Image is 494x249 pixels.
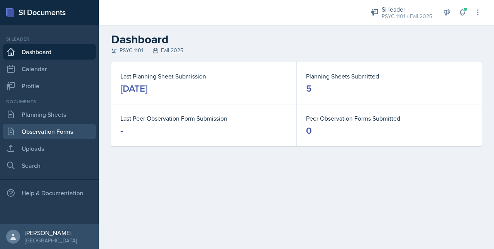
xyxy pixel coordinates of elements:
div: Si leader [3,36,96,43]
a: Dashboard [3,44,96,60]
h2: Dashboard [111,32,482,46]
dt: Last Peer Observation Form Submission [120,114,287,123]
div: Help & Documentation [3,185,96,201]
dt: Last Planning Sheet Submission [120,72,287,81]
div: 0 [306,124,312,137]
div: 5 [306,82,311,95]
a: Uploads [3,141,96,156]
a: Observation Forms [3,124,96,139]
div: [PERSON_NAME] [25,229,77,237]
a: Profile [3,78,96,94]
dt: Planning Sheets Submitted [306,72,472,81]
div: Documents [3,98,96,105]
div: [DATE] [120,82,147,95]
a: Planning Sheets [3,107,96,122]
div: [GEOGRAPHIC_DATA] [25,237,77,244]
div: - [120,124,123,137]
div: PSYC 1101 Fall 2025 [111,46,482,55]
dt: Peer Observation Forms Submitted [306,114,472,123]
a: Calendar [3,61,96,77]
a: Search [3,158,96,173]
div: Si leader [382,5,432,14]
div: PSYC 1101 / Fall 2025 [382,12,432,20]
